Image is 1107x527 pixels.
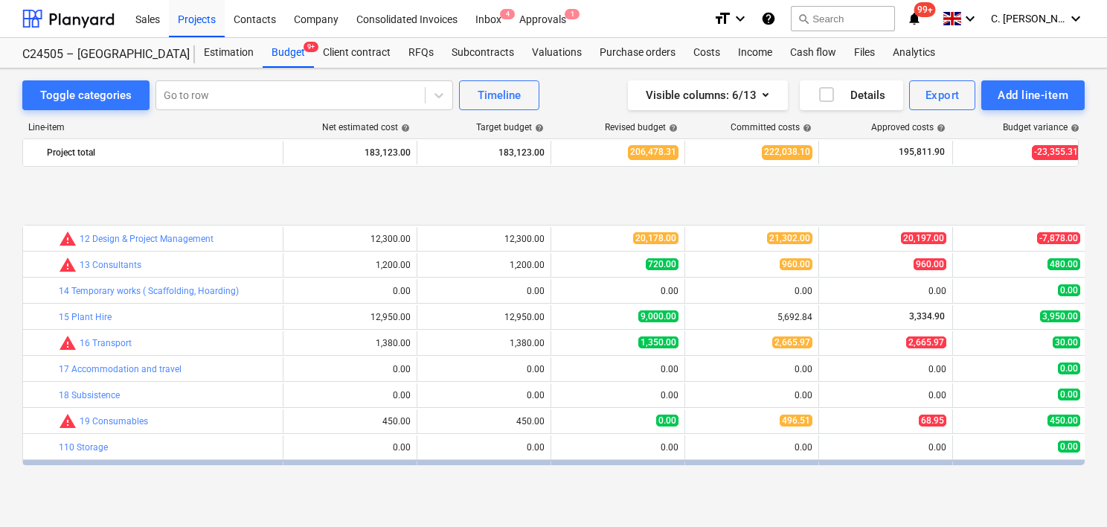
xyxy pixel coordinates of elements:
[767,232,812,244] span: 21,302.00
[557,286,678,296] div: 0.00
[1053,336,1080,348] span: 30.00
[59,334,77,352] span: Committed costs exceed revised budget
[761,10,776,28] i: Knowledge base
[825,286,946,296] div: 0.00
[800,124,812,132] span: help
[1003,122,1079,132] div: Budget variance
[560,363,572,375] span: edit
[691,312,812,322] div: 5,692.84
[1058,362,1080,374] span: 0.00
[666,124,678,132] span: help
[1037,232,1080,244] span: -7,878.00
[289,442,411,453] div: 0.00
[47,141,277,165] div: Project total
[691,442,812,453] div: 0.00
[791,6,895,31] button: Search
[1040,310,1080,322] span: 3,950.00
[691,286,812,296] div: 0.00
[780,258,812,270] span: 960.00
[762,145,812,159] span: 222,038.10
[638,336,678,348] span: 1,350.00
[59,256,77,274] span: Committed costs exceed revised budget
[731,122,812,132] div: Committed costs
[731,10,749,28] i: keyboard_arrow_down
[908,311,946,322] span: 3,334.90
[998,86,1068,105] div: Add line-item
[1068,124,1079,132] span: help
[557,364,678,374] div: 0.00
[289,286,411,296] div: 0.00
[646,258,678,270] span: 720.00
[478,86,521,105] div: Timeline
[780,415,812,427] span: 496.51
[314,38,400,68] a: Client contract
[907,10,922,28] i: notifications
[400,38,443,68] a: RFQs
[906,336,946,348] span: 2,665.97
[901,232,946,244] span: 20,197.00
[605,122,678,132] div: Revised budget
[423,442,545,453] div: 0.00
[532,124,544,132] span: help
[871,122,946,132] div: Approved costs
[423,364,545,374] div: 0.00
[1058,389,1080,400] span: 0.00
[289,141,411,165] div: 183,123.00
[289,312,411,322] div: 12,950.00
[934,124,946,132] span: help
[560,259,572,271] span: edit
[633,232,678,244] span: 20,178.00
[263,38,314,68] div: Budget
[262,441,274,453] span: bar_chart
[591,38,684,68] div: Purchase orders
[961,10,979,28] i: keyboard_arrow_down
[262,363,274,375] span: bar_chart
[800,80,903,110] button: Details
[781,38,845,68] div: Cash flow
[818,86,885,105] div: Details
[729,38,781,68] a: Income
[289,364,411,374] div: 0.00
[628,80,788,110] button: Visible columns:6/13
[262,415,274,427] span: bar_chart
[914,258,946,270] span: 960.00
[59,390,120,400] a: 18 Subsistence
[80,338,132,348] a: 16 Transport
[825,390,946,400] div: 0.00
[845,38,884,68] div: Files
[560,311,572,323] span: edit
[560,285,572,297] span: edit
[691,390,812,400] div: 0.00
[981,80,1085,110] button: Add line-item
[560,415,572,427] span: edit
[262,233,274,245] span: bar_chart
[825,442,946,453] div: 0.00
[646,86,770,105] div: Visible columns : 6/13
[884,38,944,68] a: Analytics
[423,141,545,165] div: 183,123.00
[1047,258,1080,270] span: 480.00
[628,145,678,159] span: 206,478.31
[59,286,239,296] a: 14 Temporary works ( Scaffolding, Hoarding)
[29,464,47,482] span: keyboard_arrow_down
[59,230,77,248] span: Committed costs exceed revised budget
[560,233,572,245] span: edit
[423,260,545,270] div: 1,200.00
[1032,145,1080,159] span: -23,355.31
[523,38,591,68] a: Valuations
[59,412,77,430] span: Committed costs exceed revised budget
[1047,415,1080,427] span: 450.00
[262,337,274,349] span: bar_chart
[289,234,411,244] div: 12,300.00
[557,442,678,453] div: 0.00
[22,47,177,63] div: C24505 – [GEOGRAPHIC_DATA]
[825,364,946,374] div: 0.00
[423,312,545,322] div: 12,950.00
[195,38,263,68] a: Estimation
[1067,10,1085,28] i: keyboard_arrow_down
[656,415,678,427] span: 0.00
